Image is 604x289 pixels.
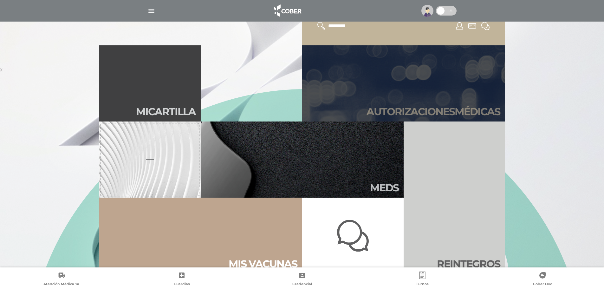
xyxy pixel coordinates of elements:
span: Atención Médica Ya [43,282,79,287]
span: Credencial [292,282,312,287]
a: Micartilla [99,45,201,122]
h2: Rein te gros [437,258,500,270]
img: logo_cober_home-white.png [270,3,304,18]
a: Cober Doc [483,272,603,288]
a: Guardias [121,272,242,288]
span: Turnos [416,282,429,287]
h2: Mis vacu nas [229,258,297,270]
span: Guardias [174,282,190,287]
img: profile-placeholder.svg [421,5,433,17]
a: Credencial [242,272,362,288]
h2: Meds [370,182,399,194]
a: Mis vacunas [99,198,302,274]
a: Autorizacionesmédicas [302,45,505,122]
a: Turnos [362,272,482,288]
img: Cober_menu-lines-white.svg [147,7,155,15]
a: Atención Médica Ya [1,272,121,288]
a: Reintegros [404,122,505,274]
span: Cober Doc [533,282,552,287]
a: Meds [201,122,404,198]
h2: Mi car tilla [136,106,196,118]
h2: Autori zaciones médicas [367,106,500,118]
